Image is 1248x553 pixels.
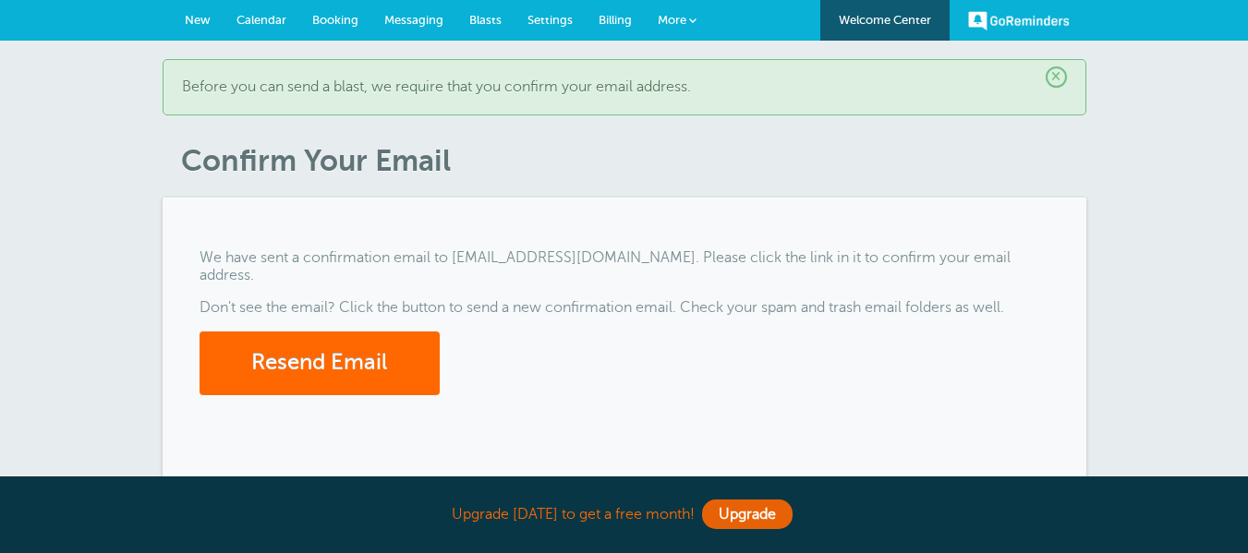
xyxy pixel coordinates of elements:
p: Don't see the email? Click the button to send a new confirmation email. Check your spam and trash... [200,299,1049,317]
span: × [1046,66,1067,88]
span: More [658,13,686,27]
span: Blasts [469,13,502,27]
span: Calendar [236,13,286,27]
span: Booking [312,13,358,27]
div: Upgrade [DATE] to get a free month! [163,495,1086,535]
span: Messaging [384,13,443,27]
a: Upgrade [702,499,793,529]
p: Before you can send a blast, we require that you confirm your email address. [182,78,1067,96]
button: Resend Email [200,331,440,395]
span: Billing [599,13,632,27]
span: Settings [527,13,573,27]
h1: Confirm Your Email [181,143,1086,178]
span: New [185,13,211,27]
p: We have sent a confirmation email to [EMAIL_ADDRESS][DOMAIN_NAME]. Please click the link in it to... [200,249,1049,284]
